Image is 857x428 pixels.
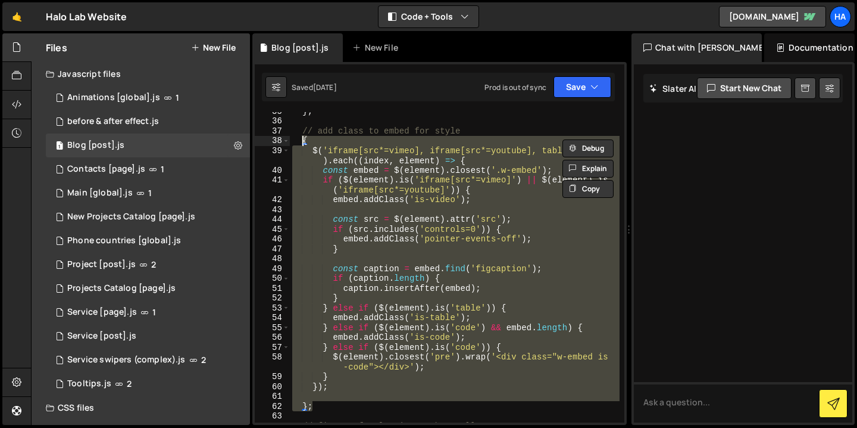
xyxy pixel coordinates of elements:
[161,165,164,174] span: 1
[67,379,111,389] div: Tooltips.js
[255,313,290,323] div: 54
[46,253,250,277] div: 826/8916.js
[255,402,290,412] div: 62
[562,139,614,157] button: Debug
[255,284,290,294] div: 51
[67,331,136,342] div: Service [post].js
[255,234,290,244] div: 46
[67,235,181,246] div: Phone countries [global].js
[2,2,32,31] a: 🤙
[255,244,290,255] div: 47
[67,188,133,199] div: Main [global].js
[255,372,290,382] div: 59
[255,146,290,166] div: 39
[255,254,290,264] div: 48
[46,324,250,348] div: 826/7934.js
[255,166,290,176] div: 40
[46,229,250,253] div: 826/24828.js
[255,205,290,215] div: 43
[255,392,290,402] div: 61
[255,323,290,333] div: 55
[152,308,156,317] span: 1
[255,264,290,274] div: 49
[649,83,697,94] h2: Slater AI
[67,283,176,294] div: Projects Catalog [page].js
[67,164,145,175] div: Contacts [page].js
[255,136,290,146] div: 38
[292,82,337,92] div: Saved
[46,86,250,110] div: 826/2754.js
[56,142,63,151] span: 1
[352,42,402,54] div: New File
[271,42,329,54] div: Blog [post].js
[255,333,290,343] div: 56
[32,62,250,86] div: Javascript files
[151,260,156,269] span: 2
[562,160,614,178] button: Explain
[830,6,851,27] a: Ha
[46,277,250,300] div: 826/10093.js
[67,259,136,270] div: Project [post].js
[67,212,195,222] div: New Projects Catalog [page].js
[697,77,792,99] button: Start new chat
[255,126,290,137] div: 37
[379,6,478,27] button: Code + Tools
[67,140,124,151] div: Blog [post].js
[255,116,290,126] div: 36
[201,355,206,365] span: 2
[46,348,250,372] div: 826/8793.js
[255,303,290,314] div: 53
[719,6,826,27] a: [DOMAIN_NAME]
[32,396,250,420] div: CSS files
[67,307,137,318] div: Service [page].js
[46,110,250,134] div: 826/19389.js
[255,274,290,284] div: 50
[46,134,250,157] div: 826/3363.js
[255,293,290,303] div: 52
[46,181,250,205] div: 826/1521.js
[176,93,179,103] span: 1
[46,157,250,181] div: 826/1551.js
[764,33,855,62] div: Documentation
[67,355,185,365] div: Service swipers (complex).js
[148,188,152,198] span: 1
[255,225,290,235] div: 45
[46,300,250,324] div: 826/10500.js
[255,352,290,372] div: 58
[46,205,250,229] div: 826/45771.js
[553,76,611,98] button: Save
[255,195,290,205] div: 42
[46,10,127,24] div: Halo Lab Website
[46,41,67,54] h2: Files
[67,116,159,127] div: before & after effect.js
[46,372,250,396] div: 826/18329.js
[313,82,337,92] div: [DATE]
[255,411,290,421] div: 63
[255,343,290,353] div: 57
[255,175,290,195] div: 41
[191,43,236,52] button: New File
[562,180,614,198] button: Copy
[631,33,762,62] div: Chat with [PERSON_NAME]
[255,215,290,225] div: 44
[127,379,132,389] span: 2
[67,92,160,103] div: Animations [global].js
[484,82,546,92] div: Prod is out of sync
[255,382,290,392] div: 60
